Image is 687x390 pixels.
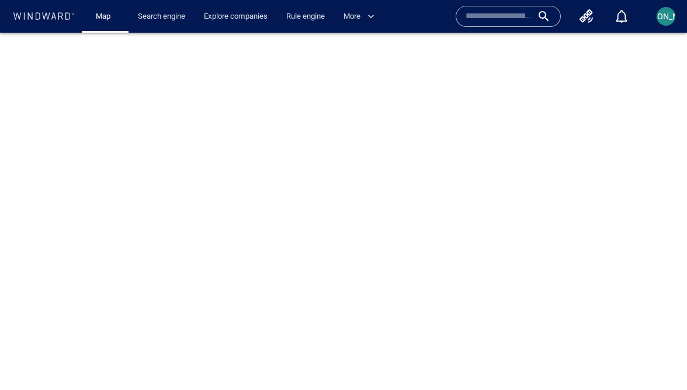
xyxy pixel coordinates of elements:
button: More [339,6,384,27]
div: Notification center [615,9,629,23]
span: More [343,10,374,23]
a: Rule engine [282,6,329,27]
a: Explore companies [199,6,272,27]
a: Map [91,6,119,27]
button: [PERSON_NAME] [654,5,678,28]
iframe: Chat [637,337,678,381]
button: Map [86,6,124,27]
a: Search engine [133,6,190,27]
